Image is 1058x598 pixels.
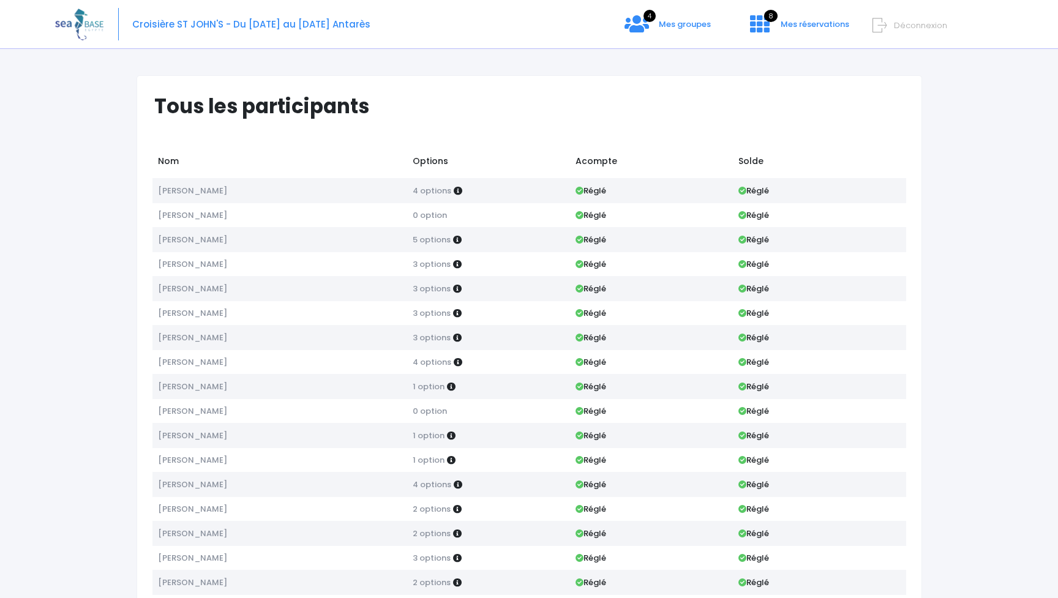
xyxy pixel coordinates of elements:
span: 2 options [413,528,451,539]
span: [PERSON_NAME] [158,430,227,441]
strong: Réglé [738,405,769,417]
span: 3 options [413,307,451,319]
strong: Réglé [738,356,769,368]
strong: Réglé [576,503,606,515]
td: Solde [733,149,906,178]
span: [PERSON_NAME] [158,234,227,245]
span: 4 [643,10,656,22]
strong: Réglé [738,528,769,539]
a: 8 Mes réservations [740,23,857,34]
strong: Réglé [576,577,606,588]
span: [PERSON_NAME] [158,209,227,221]
td: Acompte [570,149,733,178]
span: Croisière ST JOHN'S - Du [DATE] au [DATE] Antarès [132,18,370,31]
span: 0 option [413,405,447,417]
strong: Réglé [576,454,606,466]
span: [PERSON_NAME] [158,479,227,490]
span: 5 options [413,234,451,245]
span: [PERSON_NAME] [158,528,227,539]
strong: Réglé [738,258,769,270]
span: 4 options [413,185,451,196]
strong: Réglé [576,430,606,441]
span: Mes réservations [781,18,849,30]
span: 4 options [413,479,451,490]
span: 3 options [413,332,451,343]
span: 0 option [413,209,447,221]
span: [PERSON_NAME] [158,503,227,515]
span: 3 options [413,258,451,270]
span: [PERSON_NAME] [158,381,227,392]
strong: Réglé [738,209,769,221]
span: 3 options [413,283,451,294]
td: Nom [152,149,407,178]
strong: Réglé [738,185,769,196]
strong: Réglé [576,356,606,368]
span: [PERSON_NAME] [158,283,227,294]
strong: Réglé [576,307,606,319]
strong: Réglé [576,552,606,564]
strong: Réglé [738,234,769,245]
span: [PERSON_NAME] [158,185,227,196]
span: 4 options [413,356,451,368]
strong: Réglé [576,405,606,417]
strong: Réglé [576,234,606,245]
strong: Réglé [576,528,606,539]
strong: Réglé [738,283,769,294]
span: 2 options [413,503,451,515]
span: 2 options [413,577,451,588]
span: Mes groupes [659,18,711,30]
span: 1 option [413,430,445,441]
span: [PERSON_NAME] [158,356,227,368]
strong: Réglé [576,258,606,270]
strong: Réglé [576,185,606,196]
span: [PERSON_NAME] [158,332,227,343]
span: Déconnexion [894,20,947,31]
strong: Réglé [738,381,769,392]
strong: Réglé [738,577,769,588]
strong: Réglé [738,332,769,343]
td: Options [407,149,569,178]
strong: Réglé [576,209,606,221]
strong: Réglé [738,503,769,515]
strong: Réglé [738,454,769,466]
span: [PERSON_NAME] [158,307,227,319]
span: 1 option [413,454,445,466]
strong: Réglé [576,283,606,294]
span: 1 option [413,381,445,392]
span: [PERSON_NAME] [158,405,227,417]
a: 4 Mes groupes [615,23,721,34]
span: [PERSON_NAME] [158,552,227,564]
span: 3 options [413,552,451,564]
span: [PERSON_NAME] [158,577,227,588]
span: [PERSON_NAME] [158,454,227,466]
strong: Réglé [738,307,769,319]
strong: Réglé [576,332,606,343]
strong: Réglé [738,430,769,441]
strong: Réglé [576,479,606,490]
span: 8 [764,10,778,22]
strong: Réglé [738,552,769,564]
span: [PERSON_NAME] [158,258,227,270]
strong: Réglé [738,479,769,490]
h1: Tous les participants [154,94,915,118]
strong: Réglé [576,381,606,392]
